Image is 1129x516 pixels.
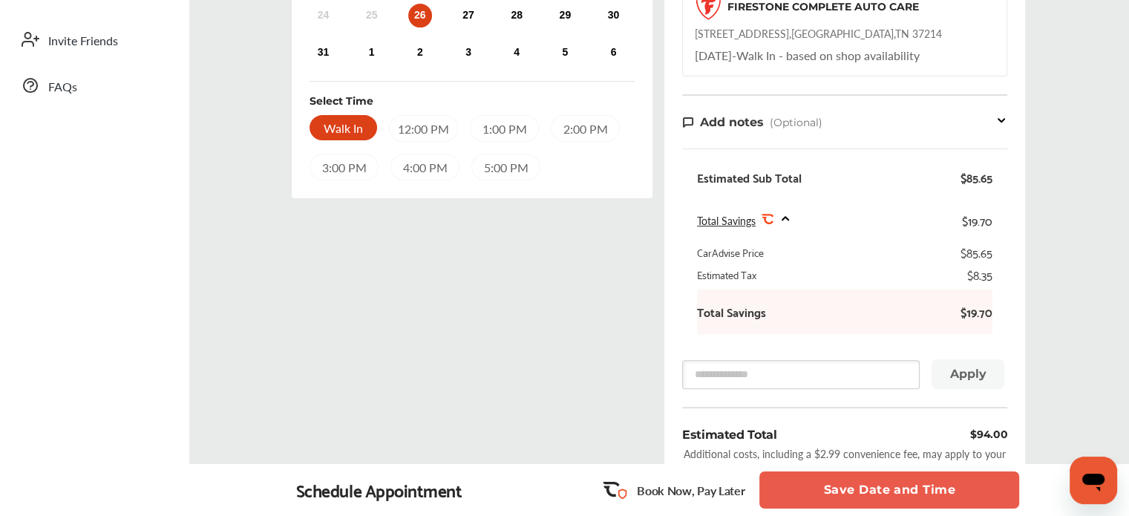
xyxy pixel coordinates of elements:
[695,47,920,64] div: Walk In - based on shop availability
[408,41,432,65] div: Choose Tuesday, September 2nd, 2025
[682,426,776,443] div: Estimated Total
[601,41,625,65] div: Choose Saturday, September 6th, 2025
[961,170,992,185] div: $85.65
[697,267,756,282] div: Estimated Tax
[360,41,384,65] div: Choose Monday, September 1st, 2025
[932,359,1004,389] button: Apply
[948,304,992,319] b: $19.70
[601,4,625,27] div: Choose Saturday, August 30th, 2025
[697,170,802,185] div: Estimated Sub Total
[553,4,577,27] div: Choose Friday, August 29th, 2025
[296,480,462,500] div: Schedule Appointment
[682,446,1007,476] div: Additional costs, including a $2.99 convenience fee, may apply to your purchase. All fees are sub...
[732,47,736,64] span: -
[637,482,745,499] p: Book Now, Pay Later
[13,66,174,105] a: FAQs
[471,154,540,180] div: 5:00 PM
[553,41,577,65] div: Choose Friday, September 5th, 2025
[408,4,432,27] div: Choose Tuesday, August 26th, 2025
[695,47,732,64] span: [DATE]
[1070,457,1117,504] iframe: Button to launch messaging window
[310,115,377,140] div: Walk In
[695,26,942,41] div: [STREET_ADDRESS] , [GEOGRAPHIC_DATA] , TN 37214
[13,20,174,59] a: Invite Friends
[389,115,458,142] div: 12:00 PM
[310,94,373,108] div: Select Time
[456,41,480,65] div: Choose Wednesday, September 3rd, 2025
[390,154,459,180] div: 4:00 PM
[962,210,992,230] div: $19.70
[697,213,756,228] span: Total Savings
[770,116,822,129] span: (Optional)
[970,426,1007,443] div: $94.00
[311,41,335,65] div: Choose Sunday, August 31st, 2025
[551,115,620,142] div: 2:00 PM
[48,78,77,97] span: FAQs
[967,267,992,282] div: $8.35
[697,245,764,260] div: CarAdvise Price
[682,116,694,128] img: note-icon.db9493fa.svg
[961,245,992,260] div: $85.65
[759,471,1019,509] button: Save Date and Time
[311,4,335,27] div: Not available Sunday, August 24th, 2025
[360,4,384,27] div: Not available Monday, August 25th, 2025
[697,304,766,319] b: Total Savings
[456,4,480,27] div: Choose Wednesday, August 27th, 2025
[48,32,118,51] span: Invite Friends
[700,115,764,129] span: Add notes
[310,154,379,180] div: 3:00 PM
[470,115,539,142] div: 1:00 PM
[505,41,528,65] div: Choose Thursday, September 4th, 2025
[505,4,528,27] div: Choose Thursday, August 28th, 2025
